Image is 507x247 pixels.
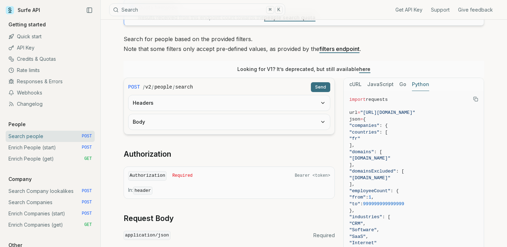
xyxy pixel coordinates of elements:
[6,197,95,208] a: Search Companies POST
[363,221,366,226] span: ,
[431,6,450,13] a: Support
[349,175,390,181] span: "[DOMAIN_NAME]"
[172,173,193,178] span: Required
[6,42,95,53] a: API Key
[382,214,390,220] span: : [
[349,240,377,246] span: "Internet"
[128,171,167,181] code: Authorization
[349,149,374,155] span: "domains"
[377,227,380,233] span: ,
[349,136,360,141] span: "fr"
[6,121,29,128] p: People
[175,84,193,91] code: search
[349,110,357,115] span: url
[395,6,423,13] a: Get API Key
[6,153,95,164] a: Enrich People (get) GET
[109,4,285,16] button: Search⌘K
[349,188,390,194] span: "employeeCount"
[154,84,172,91] code: people
[6,142,95,153] a: Enrich People (start) POST
[357,110,360,115] span: =
[349,208,355,213] span: },
[6,65,95,76] a: Rate limits
[143,84,145,91] span: /
[173,84,175,91] span: /
[84,5,95,15] button: Collapse Sidebar
[82,211,92,216] span: POST
[128,84,140,91] span: POST
[363,201,404,207] span: 999999999999999
[367,78,394,91] button: JavaScript
[349,201,360,207] span: "to"
[84,222,92,228] span: GET
[124,34,484,54] p: Search for people based on the provided filters. Note that some filters only accept pre-defined v...
[458,6,493,13] a: Give feedback
[349,97,366,102] span: import
[82,188,92,194] span: POST
[366,97,388,102] span: requests
[349,195,366,200] span: "from"
[360,117,363,122] span: =
[6,31,95,42] a: Quick start
[349,162,355,168] span: ],
[6,176,35,183] p: Company
[129,95,330,111] button: Headers
[349,117,360,122] span: json
[380,130,388,135] span: : [
[295,173,330,178] span: Bearer <token>
[6,219,95,230] a: Enrich Companies (get) GET
[319,45,359,52] a: filters endpoint
[128,187,330,194] p: In:
[133,187,152,195] code: header
[371,195,374,200] span: ,
[6,5,40,15] a: Surfe API
[360,110,415,115] span: "[URL][DOMAIN_NAME]"
[124,149,171,159] a: Authorization
[390,188,399,194] span: : {
[470,94,481,104] button: Copy Text
[412,78,429,91] button: Python
[349,234,366,239] span: "SaaS"
[363,117,366,122] span: {
[6,131,95,142] a: Search people POST
[399,78,406,91] button: Go
[124,231,170,240] code: application/json
[349,227,377,233] span: "Software"
[237,66,370,73] p: Looking for V1? It’s deprecated, but still available
[82,134,92,139] span: POST
[84,156,92,162] span: GET
[6,98,95,110] a: Changelog
[129,114,330,130] button: Body
[349,221,363,226] span: "CRM"
[349,143,355,148] span: ],
[366,195,369,200] span: :
[349,182,355,187] span: ],
[366,234,369,239] span: ,
[313,232,335,239] span: Required
[349,130,380,135] span: "countries"
[275,6,283,14] kbd: K
[360,201,363,207] span: :
[6,21,49,28] p: Getting started
[349,156,390,161] span: "[DOMAIN_NAME]"
[380,123,388,128] span: : {
[6,76,95,87] a: Responses & Errors
[152,84,154,91] span: /
[82,200,92,205] span: POST
[311,82,330,92] button: Send
[349,214,382,220] span: "industries"
[266,6,274,14] kbd: ⌘
[359,66,370,72] a: here
[369,195,371,200] span: 1
[349,123,380,128] span: "companies"
[6,186,95,197] a: Search Company lookalikes POST
[349,169,396,174] span: "domainsExcluded"
[349,78,362,91] button: cURL
[6,53,95,65] a: Credits & Quotas
[396,169,404,174] span: : [
[6,208,95,219] a: Enrich Companies (start) POST
[82,145,92,150] span: POST
[374,149,382,155] span: : [
[145,84,151,91] code: v2
[124,214,174,223] a: Request Body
